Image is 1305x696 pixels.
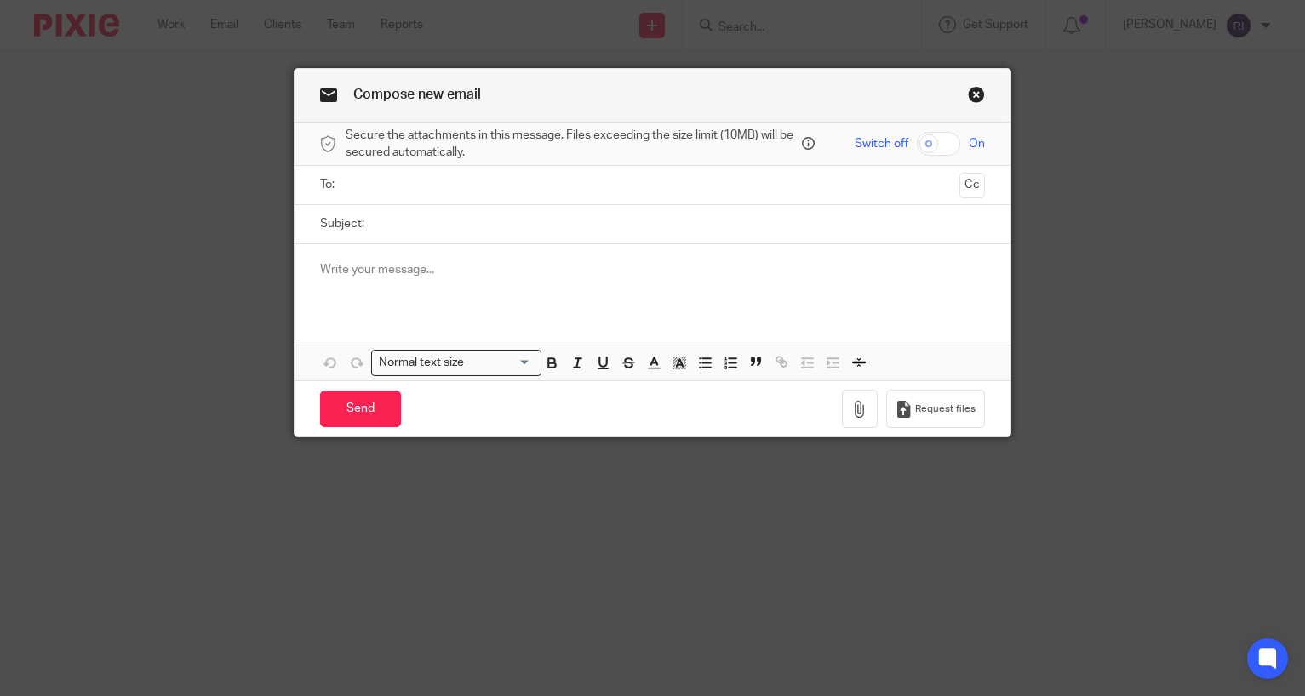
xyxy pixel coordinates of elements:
[346,127,798,162] span: Secure the attachments in this message. Files exceeding the size limit (10MB) will be secured aut...
[320,391,401,427] input: Send
[969,135,985,152] span: On
[968,86,985,109] a: Close this dialog window
[353,88,481,101] span: Compose new email
[320,215,364,232] label: Subject:
[886,390,985,428] button: Request files
[855,135,908,152] span: Switch off
[375,354,468,372] span: Normal text size
[371,350,541,376] div: Search for option
[959,173,985,198] button: Cc
[915,402,976,416] span: Request files
[470,354,531,372] input: Search for option
[320,176,339,193] label: To:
